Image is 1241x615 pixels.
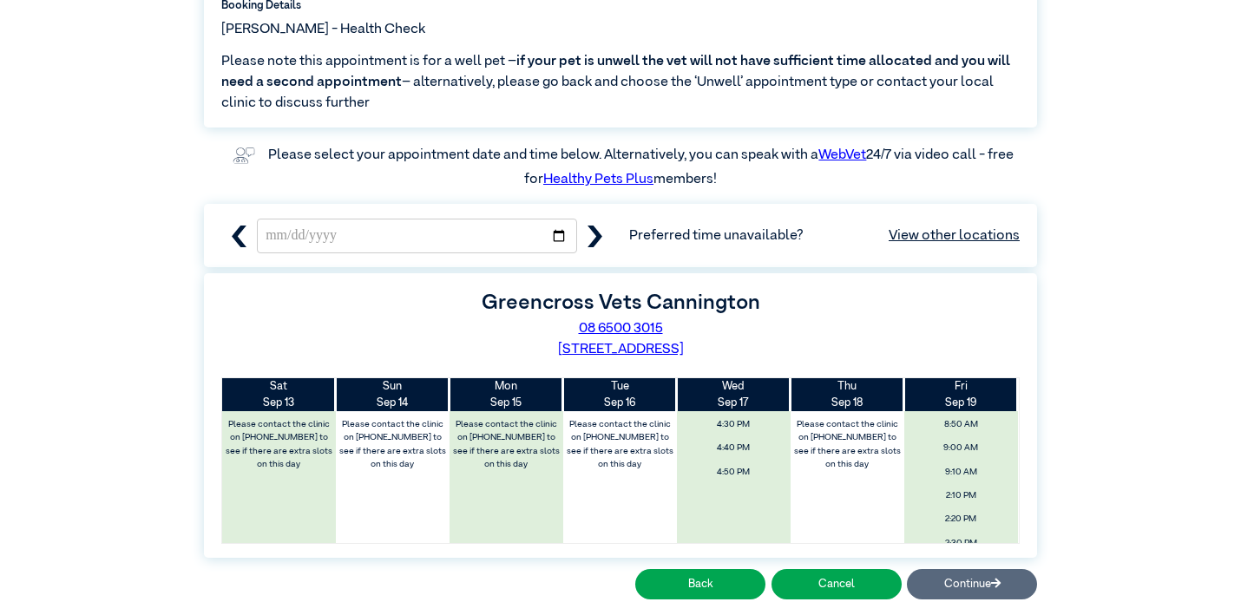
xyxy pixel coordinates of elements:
a: 08 6500 3015 [579,322,663,336]
span: 2:10 PM [909,486,1013,506]
th: Sep 17 [677,378,791,411]
span: 4:40 PM [681,438,785,458]
span: 4:30 PM [681,415,785,435]
span: 4:50 PM [681,462,785,482]
span: 2:20 PM [909,509,1013,529]
label: Please contact the clinic on [PHONE_NUMBER] to see if there are extra slots on this day [338,415,449,474]
label: Greencross Vets Cannington [482,292,760,313]
label: Please select your appointment date and time below. Alternatively, you can speak with a 24/7 via ... [268,148,1016,186]
label: Please contact the clinic on [PHONE_NUMBER] to see if there are extra slots on this day [224,415,335,474]
label: Please contact the clinic on [PHONE_NUMBER] to see if there are extra slots on this day [564,415,675,474]
button: Back [635,569,765,599]
span: Please note this appointment is for a well pet – – alternatively, please go back and choose the ‘... [221,51,1020,114]
a: WebVet [818,148,866,162]
th: Sep 18 [791,378,904,411]
a: View other locations [889,226,1020,246]
th: Sep 16 [563,378,677,411]
button: Cancel [772,569,902,599]
th: Sep 19 [904,378,1018,411]
span: Preferred time unavailable? [629,226,1020,246]
th: Sep 13 [222,378,336,411]
span: 9:10 AM [909,462,1013,482]
span: [PERSON_NAME] - Health Check [221,19,425,40]
th: Sep 14 [336,378,450,411]
a: [STREET_ADDRESS] [558,343,684,357]
span: 8:50 AM [909,415,1013,435]
a: Healthy Pets Plus [543,173,653,186]
th: Sep 15 [450,378,563,411]
span: 2:30 PM [909,533,1013,553]
label: Please contact the clinic on [PHONE_NUMBER] to see if there are extra slots on this day [791,415,903,474]
img: vet [227,141,260,169]
span: 9:00 AM [909,438,1013,458]
label: Please contact the clinic on [PHONE_NUMBER] to see if there are extra slots on this day [451,415,562,474]
span: if your pet is unwell the vet will not have sufficient time allocated and you will need a second ... [221,55,1010,89]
